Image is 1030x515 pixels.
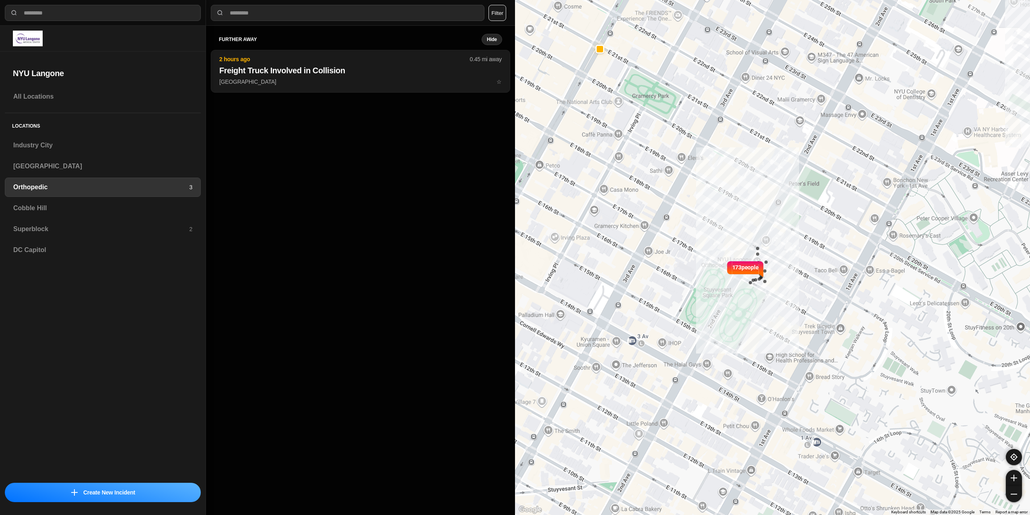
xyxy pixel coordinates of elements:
[13,224,189,234] h3: Superblock
[979,510,991,514] a: Terms (opens in new tab)
[1006,449,1022,465] button: recenter
[211,78,510,85] a: 2 hours ago0.45 mi awayFreight Truck Involved in Collision[GEOGRAPHIC_DATA]star
[83,488,135,496] p: Create New Incident
[891,509,926,515] button: Keyboard shortcuts
[219,55,470,63] p: 2 hours ago
[732,263,759,281] p: 173 people
[1006,486,1022,502] button: zoom-out
[5,483,201,502] button: iconCreate New Incident
[13,68,193,79] h2: NYU Langone
[216,9,224,17] img: search
[726,260,732,277] img: notch
[5,113,201,136] h5: Locations
[10,9,18,17] img: search
[5,87,201,106] a: All Locations
[71,489,78,496] img: icon
[1011,475,1017,481] img: zoom-in
[13,92,192,101] h3: All Locations
[219,65,502,76] h2: Freight Truck Involved in Collision
[5,240,201,260] a: DC Capitol
[931,510,974,514] span: Map data ©2025 Google
[517,505,544,515] a: Open this area in Google Maps (opens a new window)
[13,182,189,192] h3: Orthopedic
[758,260,764,277] img: notch
[13,31,43,46] img: logo
[470,55,502,63] p: 0.45 mi away
[488,5,506,21] button: Filter
[219,78,502,86] p: [GEOGRAPHIC_DATA]
[995,510,1028,514] a: Report a map error
[211,50,510,93] button: 2 hours ago0.45 mi awayFreight Truck Involved in Collision[GEOGRAPHIC_DATA]star
[13,245,192,255] h3: DC Capitol
[5,178,201,197] a: Orthopedic3
[1006,470,1022,486] button: zoom-in
[189,225,192,233] p: 2
[5,219,201,239] a: Superblock2
[5,199,201,218] a: Cobble Hill
[487,36,497,43] small: Hide
[13,161,192,171] h3: [GEOGRAPHIC_DATA]
[517,505,544,515] img: Google
[219,36,482,43] h5: further away
[13,203,192,213] h3: Cobble Hill
[1010,453,1018,461] img: recenter
[13,141,192,150] h3: Industry City
[482,34,502,45] button: Hide
[496,79,502,85] span: star
[1011,491,1017,497] img: zoom-out
[5,157,201,176] a: [GEOGRAPHIC_DATA]
[5,136,201,155] a: Industry City
[189,183,192,191] p: 3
